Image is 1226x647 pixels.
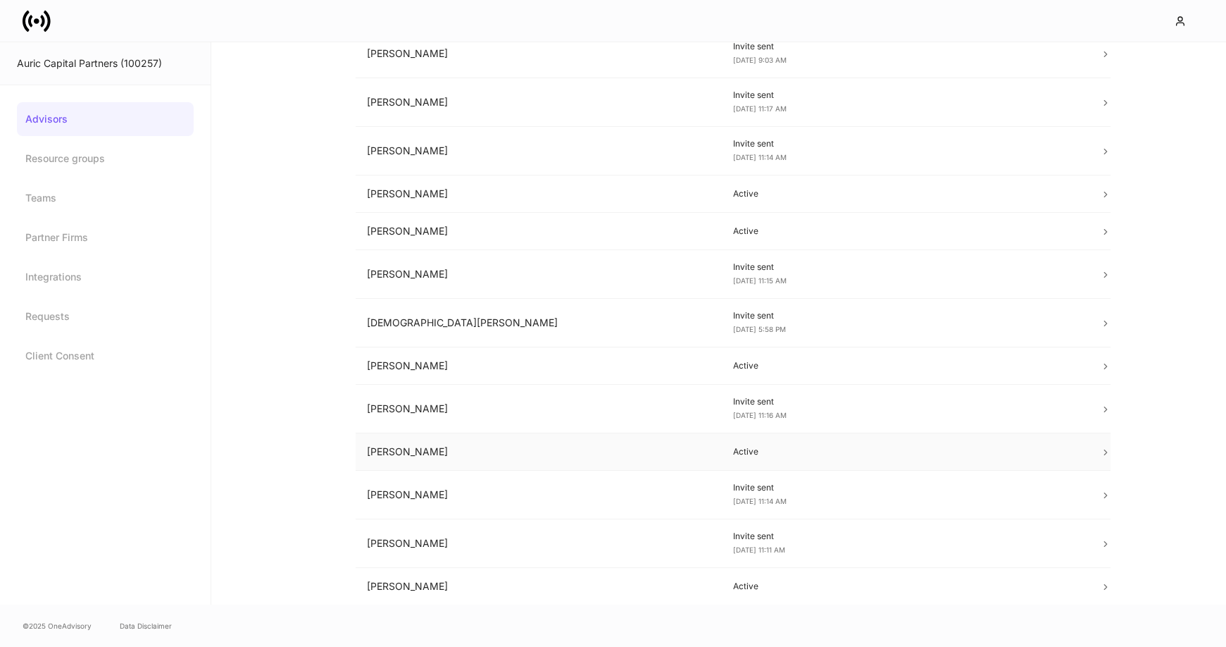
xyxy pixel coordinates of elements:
[733,446,1077,457] p: Active
[733,546,785,554] span: [DATE] 11:11 AM
[733,261,1077,273] p: Invite sent
[733,325,786,333] span: [DATE] 5:58 PM
[733,104,787,113] span: [DATE] 11:17 AM
[17,260,194,294] a: Integrations
[733,188,1077,199] p: Active
[17,56,194,70] div: Auric Capital Partners (100257)
[356,519,723,568] td: [PERSON_NAME]
[356,250,723,299] td: [PERSON_NAME]
[356,471,723,519] td: [PERSON_NAME]
[356,127,723,175] td: [PERSON_NAME]
[356,175,723,213] td: [PERSON_NAME]
[733,411,787,419] span: [DATE] 11:16 AM
[356,385,723,433] td: [PERSON_NAME]
[733,360,1077,371] p: Active
[120,620,172,631] a: Data Disclaimer
[733,581,1077,592] p: Active
[733,531,1077,542] p: Invite sent
[356,347,723,385] td: [PERSON_NAME]
[733,276,787,285] span: [DATE] 11:15 AM
[733,482,1077,493] p: Invite sent
[356,213,723,250] td: [PERSON_NAME]
[356,568,723,605] td: [PERSON_NAME]
[17,339,194,373] a: Client Consent
[356,299,723,347] td: [DEMOGRAPHIC_DATA][PERSON_NAME]
[356,78,723,127] td: [PERSON_NAME]
[733,226,1077,237] p: Active
[23,620,92,631] span: © 2025 OneAdvisory
[733,497,787,505] span: [DATE] 11:14 AM
[17,142,194,175] a: Resource groups
[733,90,1077,101] p: Invite sent
[733,310,1077,321] p: Invite sent
[17,221,194,254] a: Partner Firms
[733,153,787,161] span: [DATE] 11:14 AM
[356,433,723,471] td: [PERSON_NAME]
[733,56,787,64] span: [DATE] 9:03 AM
[17,181,194,215] a: Teams
[733,138,1077,149] p: Invite sent
[17,102,194,136] a: Advisors
[733,396,1077,407] p: Invite sent
[17,300,194,333] a: Requests
[356,30,723,78] td: [PERSON_NAME]
[733,41,1077,52] p: Invite sent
